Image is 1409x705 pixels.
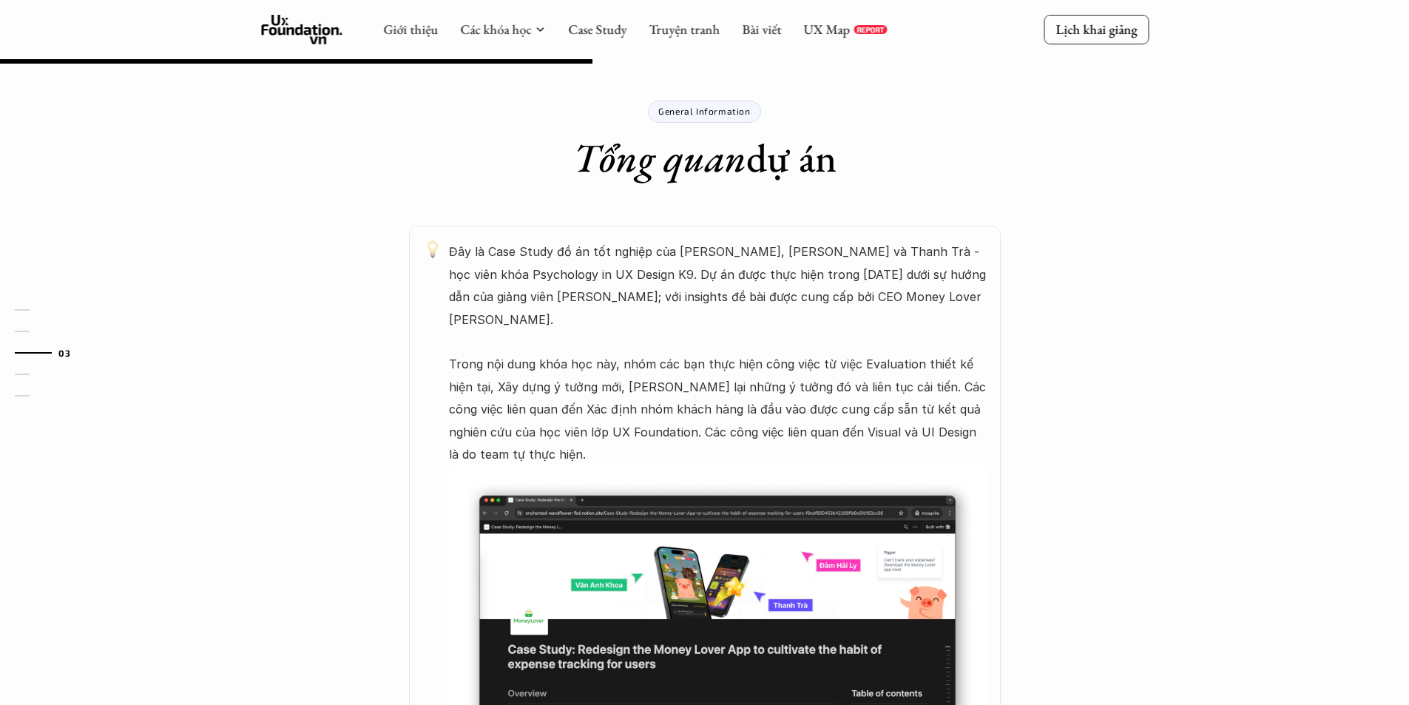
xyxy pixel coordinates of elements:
[383,21,438,38] a: Giới thiệu
[1044,15,1149,44] a: Lịch khai giảng
[568,21,626,38] a: Case Study
[856,25,884,34] p: REPORT
[15,344,85,362] a: 03
[658,106,750,116] p: General Information
[58,347,70,357] strong: 03
[573,132,746,183] em: Tổng quan
[449,240,986,465] p: Đây là Case Study đồ án tốt nghiệp của [PERSON_NAME], [PERSON_NAME] và Thanh Trà - học viên khóa ...
[460,21,531,38] a: Các khóa học
[649,21,720,38] a: Truyện tranh
[803,21,850,38] a: UX Map
[573,134,837,182] h1: dự án
[1055,21,1137,38] p: Lịch khai giảng
[742,21,781,38] a: Bài viết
